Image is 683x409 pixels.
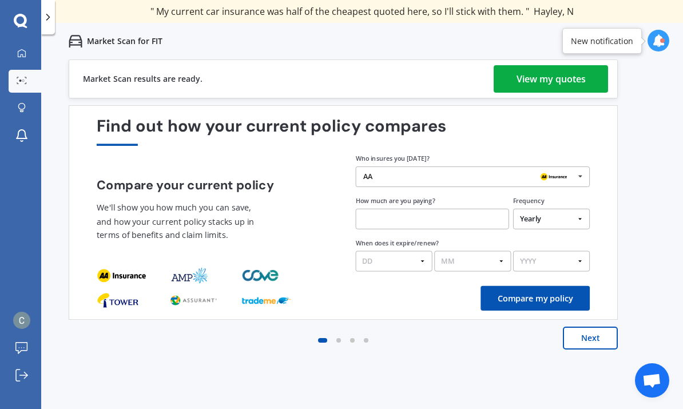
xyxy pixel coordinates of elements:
[83,60,202,98] div: Market Scan results are ready.
[356,196,435,205] label: How much are you paying?
[356,154,430,162] label: Who insures you [DATE]?
[97,178,331,193] h4: Compare your current policy
[69,34,82,48] img: car.f15378c7a67c060ca3f3.svg
[169,267,209,284] img: provider_logo_1
[517,65,586,93] div: View my quotes
[571,35,633,47] div: New notification
[97,267,146,284] img: provider_logo_0
[97,292,139,309] img: provider_logo_0
[513,196,544,205] label: Frequency
[494,65,608,93] a: View my quotes
[242,292,291,309] img: provider_logo_2
[537,170,570,183] img: AA.webp
[13,312,30,329] img: ACg8ocLwdc0yY2yv5WGte_gSL3Cb7e34tkQuwRT1F_2JnrenP3gi4w=s96-c
[563,327,618,350] button: Next
[481,286,590,311] button: Compare my policy
[169,292,219,309] img: provider_logo_1
[242,267,281,284] img: provider_logo_2
[97,117,590,146] div: Find out how your current policy compares
[170,6,554,17] div: " Great stuff team! first time using it, and it was very clear and concise. "
[363,173,372,181] div: AA
[97,201,261,242] p: We'll show you how much you can save, and how your current policy stacks up in terms of benefits ...
[483,5,554,18] span: [PERSON_NAME]
[635,363,669,398] a: Open chat
[87,35,162,47] p: Market Scan for FIT
[356,239,439,247] label: When does it expire/renew?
